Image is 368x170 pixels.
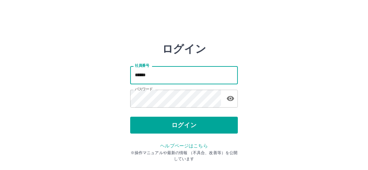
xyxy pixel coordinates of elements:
button: ログイン [130,117,238,134]
a: ヘルプページはこちら [160,143,208,148]
label: 社員番号 [135,63,149,68]
h2: ログイン [162,42,206,55]
label: パスワード [135,87,153,92]
p: ※操作マニュアルや最新の情報 （不具合、改善等）を公開しています [130,150,238,162]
